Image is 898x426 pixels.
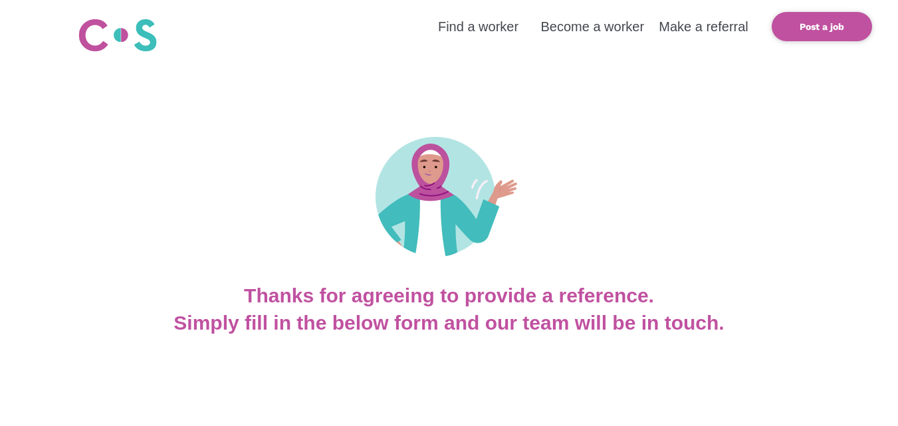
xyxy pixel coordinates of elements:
a: Become a worker [540,19,644,34]
b: Post a job [800,21,844,32]
a: Post a job [772,12,872,41]
a: Find a worker [438,19,518,34]
b: Simply fill in the below form and our team will be in touch. [173,312,724,334]
b: Thanks for agreeing to provide a reference. [244,284,654,306]
a: Make a referral [659,19,748,34]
